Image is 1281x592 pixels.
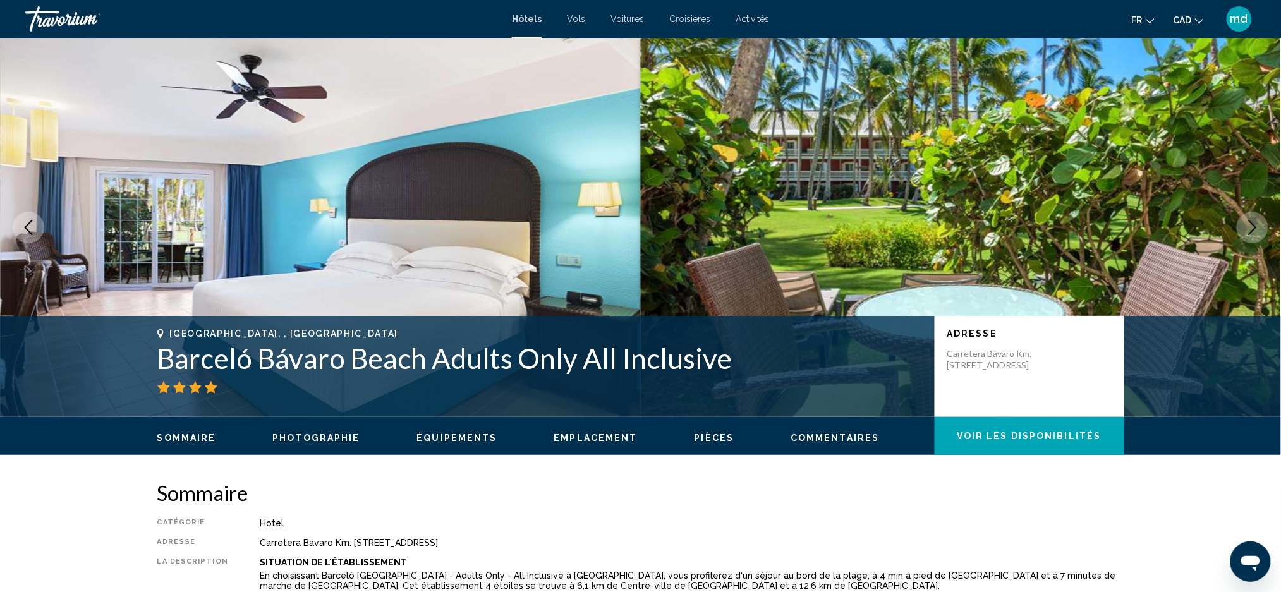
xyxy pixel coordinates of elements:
[1223,6,1256,32] button: User Menu
[610,14,644,24] a: Voitures
[157,432,216,444] button: Sommaire
[1237,212,1268,243] button: Next image
[957,432,1101,442] span: Voir les disponibilités
[1174,11,1204,29] button: Change currency
[1132,11,1155,29] button: Change language
[567,14,585,24] a: Vols
[791,433,879,443] span: Commentaires
[935,417,1124,455] button: Voir les disponibilités
[947,329,1112,339] p: Adresse
[554,433,638,443] span: Emplacement
[157,518,228,528] div: Catégorie
[157,433,216,443] span: Sommaire
[260,538,1124,548] div: Carretera Bávaro Km. [STREET_ADDRESS]
[1132,15,1143,25] span: fr
[25,6,499,32] a: Travorium
[157,342,922,375] h1: Barceló Bávaro Beach Adults Only All Inclusive
[157,480,1124,505] h2: Sommaire
[260,571,1124,591] p: En choisissant Barceló [GEOGRAPHIC_DATA] - Adults Only - All Inclusive à [GEOGRAPHIC_DATA], vous ...
[669,14,710,24] a: Croisières
[736,14,769,24] a: Activités
[260,518,1124,528] div: Hotel
[947,348,1048,371] p: Carretera Bávaro Km. [STREET_ADDRESS]
[157,538,228,548] div: Adresse
[554,432,638,444] button: Emplacement
[13,212,44,243] button: Previous image
[170,329,399,339] span: [GEOGRAPHIC_DATA], , [GEOGRAPHIC_DATA]
[417,432,497,444] button: Équipements
[260,557,407,567] b: Situation De L'établissement
[695,433,734,443] span: Pièces
[417,433,497,443] span: Équipements
[1230,541,1271,582] iframe: Bouton de lancement de la fenêtre de messagerie
[791,432,879,444] button: Commentaires
[1174,15,1192,25] span: CAD
[512,14,542,24] a: Hôtels
[695,432,734,444] button: Pièces
[272,432,360,444] button: Photographie
[1230,13,1248,25] span: md
[272,433,360,443] span: Photographie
